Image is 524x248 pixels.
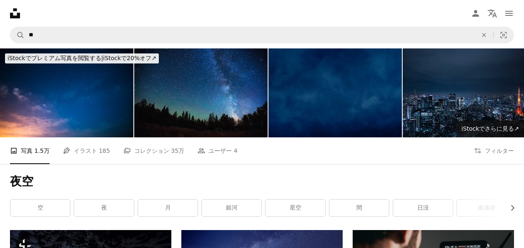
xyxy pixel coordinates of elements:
form: サイト内でビジュアルを探す [10,27,514,43]
a: 星空 [266,200,325,216]
span: iStockでさらに見る ↗ [461,125,519,132]
button: 言語 [484,5,501,22]
a: 間 [329,200,389,216]
button: メニュー [501,5,517,22]
h1: 夜空 [10,174,514,189]
img: 深いスカイ astrophoto [134,48,268,137]
a: コレクション 35万 [123,137,184,164]
a: 日没 [393,200,453,216]
button: ビジュアル検索 [494,27,514,43]
a: 銀河 [202,200,261,216]
a: 出演者 [457,200,516,216]
button: Unsplashで検索する [10,27,25,43]
span: 35万 [171,146,184,155]
a: ログイン / 登録する [467,5,484,22]
span: iStockでプレミアム写真を閲覧する | [8,55,103,61]
button: フィルター [474,137,514,164]
button: リストを右にスクロールする [505,200,514,216]
img: 青の背景水彩 [268,48,402,137]
button: 全てクリア [475,27,493,43]
a: iStockでさらに見る↗ [456,121,524,137]
a: ホーム — Unsplash [10,8,20,18]
a: 夜 [74,200,134,216]
span: iStockで20%オフ ↗ [8,55,156,61]
a: イラスト 185 [63,137,110,164]
span: 185 [99,146,110,155]
span: 4 [234,146,238,155]
a: 空 [10,200,70,216]
a: ユーザー 4 [198,137,237,164]
a: 月 [138,200,198,216]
